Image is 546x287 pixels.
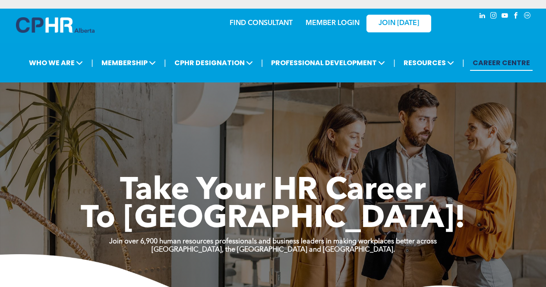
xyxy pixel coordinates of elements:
[489,11,499,22] a: instagram
[109,238,437,245] strong: Join over 6,900 human resources professionals and business leaders in making workplaces better ac...
[120,176,426,207] span: Take Your HR Career
[268,55,388,71] span: PROFESSIONAL DEVELOPMENT
[511,11,521,22] a: facebook
[81,204,466,235] span: To [GEOGRAPHIC_DATA]!
[478,11,487,22] a: linkedin
[306,20,360,27] a: MEMBER LOGIN
[470,55,533,71] a: CAREER CENTRE
[523,11,532,22] a: Social network
[230,20,293,27] a: FIND CONSULTANT
[172,55,256,71] span: CPHR DESIGNATION
[393,54,395,72] li: |
[99,55,158,71] span: MEMBERSHIP
[500,11,510,22] a: youtube
[261,54,263,72] li: |
[401,55,457,71] span: RESOURCES
[91,54,93,72] li: |
[379,19,419,28] span: JOIN [DATE]
[366,15,431,32] a: JOIN [DATE]
[164,54,166,72] li: |
[462,54,464,72] li: |
[151,246,395,253] strong: [GEOGRAPHIC_DATA], the [GEOGRAPHIC_DATA] and [GEOGRAPHIC_DATA].
[16,17,95,33] img: A blue and white logo for cp alberta
[26,55,85,71] span: WHO WE ARE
